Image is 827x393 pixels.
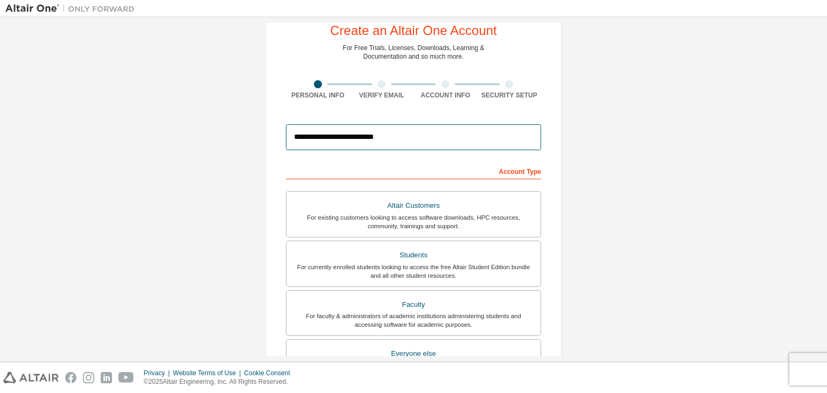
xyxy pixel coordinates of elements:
[293,248,534,263] div: Students
[478,91,542,100] div: Security Setup
[343,44,485,61] div: For Free Trials, Licenses, Downloads, Learning & Documentation and so much more.
[293,263,534,280] div: For currently enrolled students looking to access the free Altair Student Edition bundle and all ...
[144,369,173,377] div: Privacy
[5,3,140,14] img: Altair One
[173,369,244,377] div: Website Terms of Use
[144,377,297,387] p: © 2025 Altair Engineering, Inc. All Rights Reserved.
[101,372,112,383] img: linkedin.svg
[293,297,534,312] div: Faculty
[293,213,534,230] div: For existing customers looking to access software downloads, HPC resources, community, trainings ...
[286,91,350,100] div: Personal Info
[350,91,414,100] div: Verify Email
[413,91,478,100] div: Account Info
[330,24,497,37] div: Create an Altair One Account
[293,312,534,329] div: For faculty & administrators of academic institutions administering students and accessing softwa...
[293,198,534,213] div: Altair Customers
[286,162,541,179] div: Account Type
[244,369,296,377] div: Cookie Consent
[65,372,76,383] img: facebook.svg
[3,372,59,383] img: altair_logo.svg
[293,346,534,361] div: Everyone else
[83,372,94,383] img: instagram.svg
[118,372,134,383] img: youtube.svg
